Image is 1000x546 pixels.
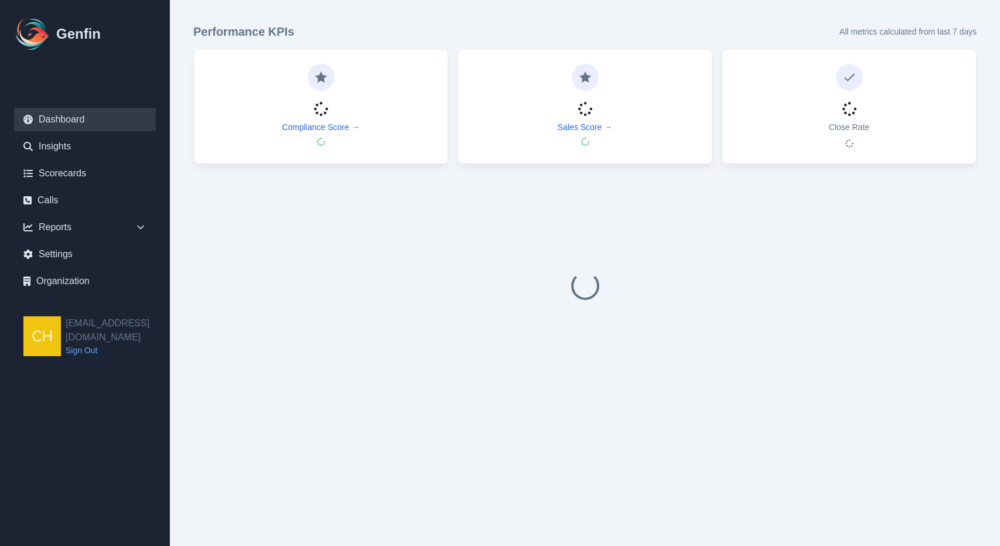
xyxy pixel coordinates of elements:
a: Sign Out [66,344,170,356]
a: Compliance Score → [282,121,359,133]
p: Close Rate [829,121,869,133]
h3: Performance KPIs [193,23,294,40]
h2: [EMAIL_ADDRESS][DOMAIN_NAME] [66,316,170,344]
h1: Genfin [56,25,101,43]
a: Insights [14,135,156,158]
a: Sales Score → [558,121,612,133]
img: chsmith@aainsco.com [23,316,61,356]
a: Settings [14,243,156,266]
a: Dashboard [14,108,156,131]
div: Reports [14,216,156,239]
a: Scorecards [14,162,156,185]
a: Organization [14,269,156,293]
a: Calls [14,189,156,212]
img: Logo [14,15,52,53]
p: All metrics calculated from last 7 days [839,26,977,37]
